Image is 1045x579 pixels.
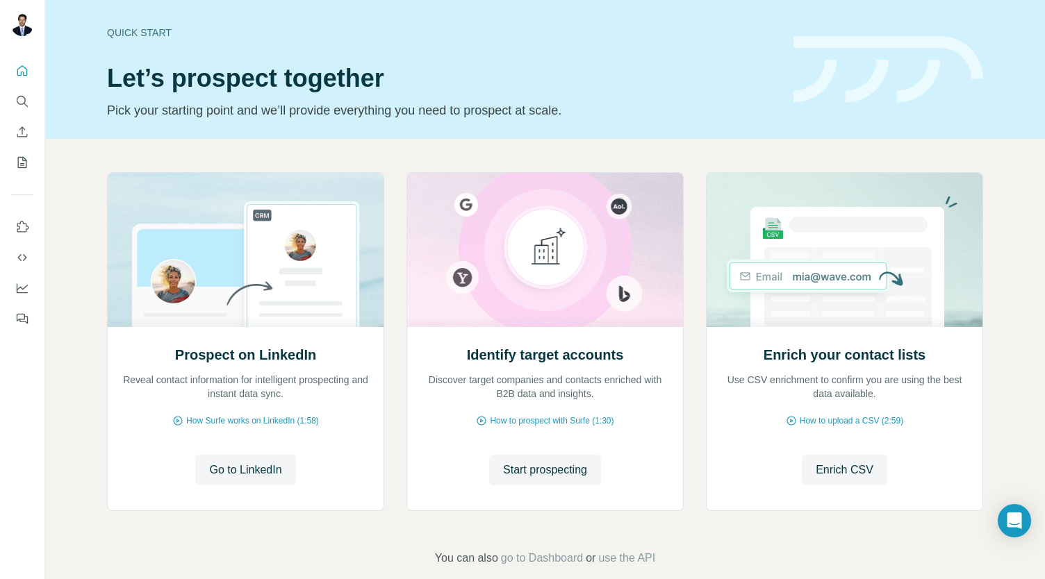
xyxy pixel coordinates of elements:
span: How to upload a CSV (2:59) [800,414,903,427]
button: Go to LinkedIn [195,455,295,485]
button: Quick start [11,58,33,83]
button: go to Dashboard [501,550,583,567]
button: Enrich CSV [11,119,33,144]
div: Open Intercom Messenger [998,504,1031,537]
h2: Identify target accounts [467,345,624,364]
h2: Enrich your contact lists [764,345,925,364]
img: banner [793,36,983,103]
span: How to prospect with Surfe (1:30) [490,414,614,427]
button: use the API [598,550,655,567]
button: Enrich CSV [802,455,887,485]
button: Use Surfe API [11,245,33,270]
button: Dashboard [11,276,33,301]
img: Avatar [11,14,33,36]
span: or [586,550,595,567]
span: How Surfe works on LinkedIn (1:58) [186,414,319,427]
span: Start prospecting [503,462,587,478]
span: You can also [435,550,498,567]
h1: Let’s prospect together [107,65,777,92]
button: Feedback [11,306,33,331]
span: Enrich CSV [816,462,873,478]
img: Prospect on LinkedIn [107,173,384,327]
p: Use CSV enrichment to confirm you are using the best data available. [721,373,969,401]
button: Use Surfe on LinkedIn [11,215,33,240]
img: Identify target accounts [406,173,684,327]
img: Enrich your contact lists [706,173,983,327]
h2: Prospect on LinkedIn [175,345,316,364]
div: Quick start [107,26,777,40]
p: Reveal contact information for intelligent prospecting and instant data sync. [122,373,370,401]
button: Search [11,89,33,114]
button: Start prospecting [489,455,601,485]
p: Pick your starting point and we’ll provide everything you need to prospect at scale. [107,101,777,120]
span: Go to LinkedIn [209,462,281,478]
p: Discover target companies and contacts enriched with B2B data and insights. [421,373,669,401]
button: My lists [11,150,33,175]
